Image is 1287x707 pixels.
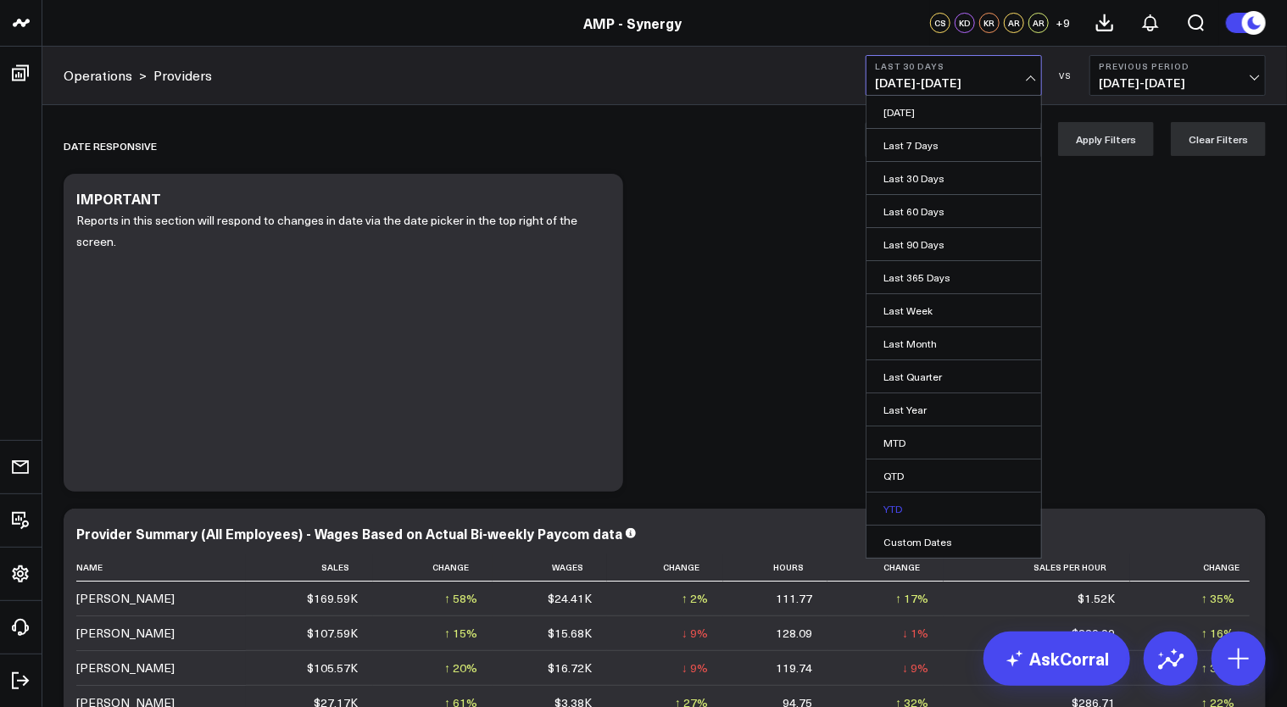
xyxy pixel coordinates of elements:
div: ↑ 20% [444,660,477,676]
div: AR [1004,13,1024,33]
div: ↑ 15% [444,625,477,642]
div: KD [955,13,975,33]
div: $1.52K [1078,590,1115,607]
div: $16.72K [548,660,592,676]
div: 111.77 [776,590,812,607]
th: Change [607,554,723,582]
th: Change [373,554,493,582]
a: Last Week [866,294,1041,326]
div: ↑ 17% [895,590,928,607]
a: Custom Dates [866,526,1041,558]
div: KR [979,13,1000,33]
div: ↓ 9% [682,625,708,642]
a: Operations [64,66,132,85]
div: $105.57K [307,660,358,676]
span: [DATE] - [DATE] [1099,76,1256,90]
a: Last Month [866,327,1041,359]
th: Change [1130,554,1250,582]
button: Previous Period[DATE]-[DATE] [1089,55,1266,96]
a: AskCorral [983,632,1130,686]
div: [PERSON_NAME] [76,660,175,676]
a: Last 30 Days [866,162,1041,194]
div: ↓ 1% [902,625,928,642]
th: Sales [246,554,373,582]
b: Previous Period [1099,61,1256,71]
button: Last 30 Days[DATE]-[DATE] [866,55,1042,96]
th: Name [76,554,246,582]
a: MTD [866,426,1041,459]
div: $15.68K [548,625,592,642]
div: > [64,66,147,85]
button: Apply Filters [1058,122,1154,156]
div: Date Responsive [64,126,157,165]
button: +9 [1053,13,1073,33]
a: Providers [153,66,212,85]
a: [DATE] [866,96,1041,128]
div: $107.59K [307,625,358,642]
div: 128.09 [776,625,812,642]
th: Hours [723,554,827,582]
th: Change [827,554,944,582]
div: ↓ 9% [902,660,928,676]
b: Last 30 Days [875,61,1033,71]
a: QTD [866,459,1041,492]
div: CS [930,13,950,33]
a: Last Year [866,393,1041,426]
div: ↑ 58% [444,590,477,607]
th: Wages [493,554,607,582]
div: ↑ 35% [1201,590,1234,607]
div: $169.59K [307,590,358,607]
button: Clear Filters [1171,122,1266,156]
a: Last Quarter [866,360,1041,392]
div: [PERSON_NAME] [76,590,175,607]
div: VS [1050,70,1081,81]
a: AMP - Synergy [584,14,682,32]
div: IMPORTANT [76,189,161,208]
div: $839.99 [1072,625,1115,642]
div: AR [1028,13,1049,33]
span: [DATE] - [DATE] [875,76,1033,90]
a: Last 365 Days [866,261,1041,293]
div: ↑ 16% [1201,625,1234,642]
div: 119.74 [776,660,812,676]
a: YTD [866,493,1041,525]
a: Last 60 Days [866,195,1041,227]
div: $24.41K [548,590,592,607]
th: Sales Per Hour [944,554,1130,582]
div: ↓ 9% [682,660,708,676]
div: [PERSON_NAME] [76,625,175,642]
a: Last 7 Days [866,129,1041,161]
div: ↑ 2% [682,590,708,607]
div: Provider Summary (All Employees) - Wages Based on Actual Bi-weekly Paycom data [76,524,622,543]
a: Last 90 Days [866,228,1041,260]
span: + 9 [1056,17,1071,29]
div: Reports in this section will respond to changes in date via the date picker in the top right of t... [76,210,610,475]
